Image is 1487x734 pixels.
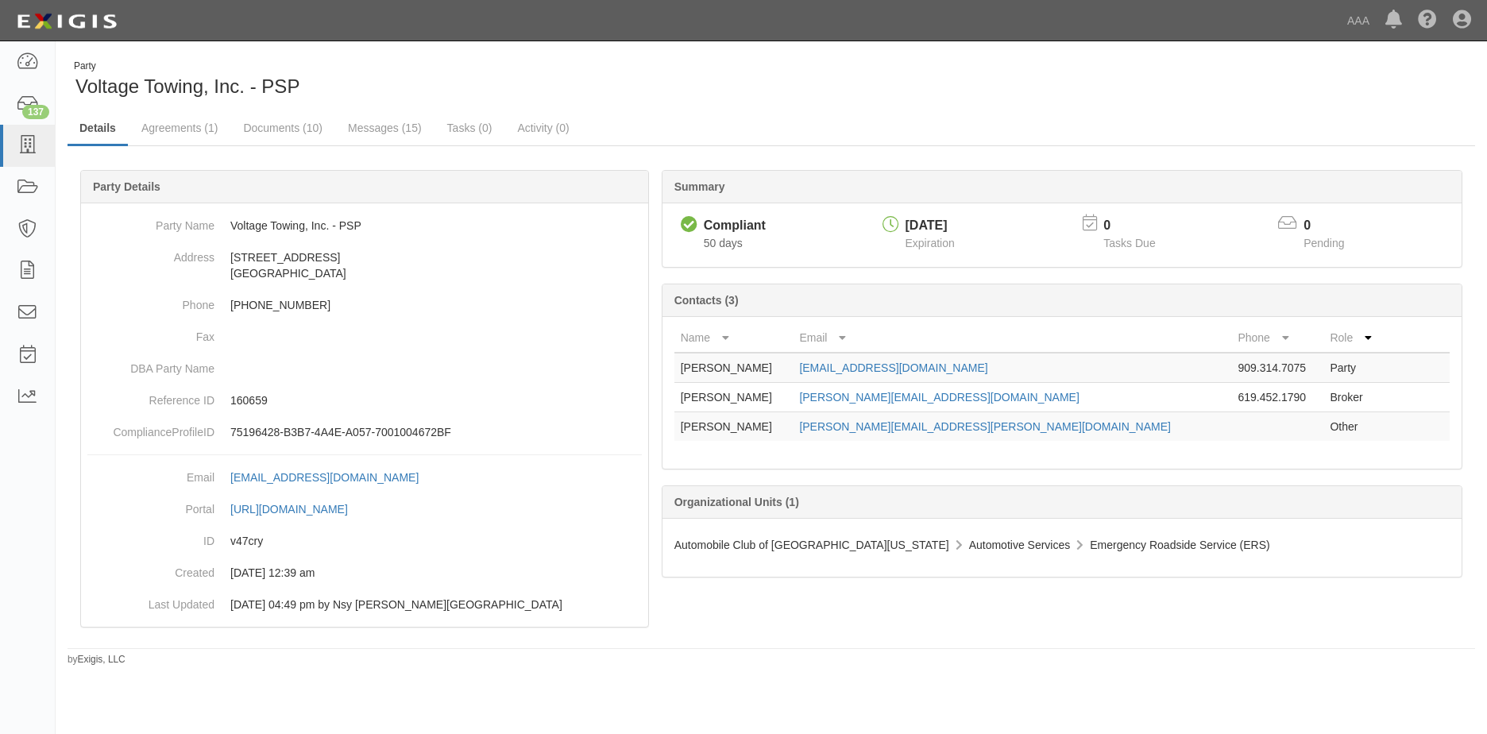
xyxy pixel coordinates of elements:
dt: Portal [87,493,214,517]
a: [EMAIL_ADDRESS][DOMAIN_NAME] [230,471,436,484]
div: [DATE] [906,217,955,235]
dt: ID [87,525,214,549]
dt: Address [87,241,214,265]
dd: 05/15/2025 04:49 pm by Nsy Archibong-Usoro [87,589,642,620]
a: [EMAIL_ADDRESS][DOMAIN_NAME] [799,361,987,374]
i: Compliant [681,217,697,234]
span: Emergency Roadside Service (ERS) [1090,539,1269,551]
a: Details [68,112,128,146]
dd: v47cry [87,525,642,557]
div: Compliant [704,217,766,235]
dd: [STREET_ADDRESS] [GEOGRAPHIC_DATA] [87,241,642,289]
dt: ComplianceProfileID [87,416,214,440]
span: Automotive Services [969,539,1071,551]
a: Activity (0) [505,112,581,144]
span: Voltage Towing, Inc. - PSP [75,75,299,97]
td: Other [1323,412,1386,442]
p: 75196428-B3B7-4A4E-A057-7001004672BF [230,424,642,440]
a: [URL][DOMAIN_NAME] [230,503,365,516]
b: Organizational Units (1) [674,496,799,508]
td: Broker [1323,383,1386,412]
span: Expiration [906,237,955,249]
i: Help Center - Complianz [1418,11,1437,30]
b: Summary [674,180,725,193]
a: [PERSON_NAME][EMAIL_ADDRESS][DOMAIN_NAME] [799,391,1079,404]
p: 0 [1304,217,1364,235]
img: logo-5460c22ac91f19d4615b14bd174203de0afe785f0fc80cf4dbbc73dc1793850b.png [12,7,122,36]
dd: Voltage Towing, Inc. - PSP [87,210,642,241]
a: Messages (15) [336,112,434,144]
span: Pending [1304,237,1344,249]
p: 160659 [230,392,642,408]
span: Automobile Club of [GEOGRAPHIC_DATA][US_STATE] [674,539,949,551]
td: [PERSON_NAME] [674,412,794,442]
dt: Reference ID [87,384,214,408]
th: Email [793,323,1231,353]
th: Role [1323,323,1386,353]
dd: 03/10/2023 12:39 am [87,557,642,589]
a: Agreements (1) [129,112,230,144]
a: [PERSON_NAME][EMAIL_ADDRESS][PERSON_NAME][DOMAIN_NAME] [799,420,1171,433]
td: Party [1323,353,1386,383]
div: Party [74,60,299,73]
dt: Last Updated [87,589,214,612]
th: Phone [1231,323,1323,353]
div: 137 [22,105,49,119]
a: Documents (10) [231,112,334,144]
b: Party Details [93,180,160,193]
dt: Email [87,462,214,485]
dt: DBA Party Name [87,353,214,377]
span: Since 08/13/2025 [704,237,743,249]
b: Contacts (3) [674,294,739,307]
p: 0 [1103,217,1175,235]
td: 619.452.1790 [1231,383,1323,412]
small: by [68,653,126,666]
span: Tasks Due [1103,237,1155,249]
dt: Phone [87,289,214,313]
a: Tasks (0) [435,112,504,144]
a: AAA [1339,5,1377,37]
td: [PERSON_NAME] [674,353,794,383]
dd: [PHONE_NUMBER] [87,289,642,321]
td: 909.314.7075 [1231,353,1323,383]
div: Voltage Towing, Inc. - PSP [68,60,759,100]
th: Name [674,323,794,353]
a: Exigis, LLC [78,654,126,665]
dt: Party Name [87,210,214,234]
div: [EMAIL_ADDRESS][DOMAIN_NAME] [230,469,419,485]
dt: Created [87,557,214,581]
td: [PERSON_NAME] [674,383,794,412]
dt: Fax [87,321,214,345]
